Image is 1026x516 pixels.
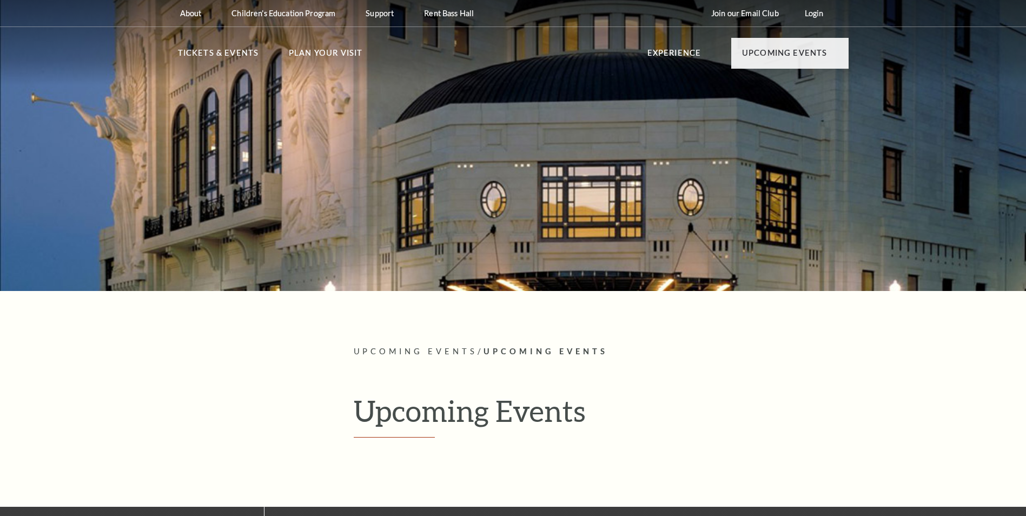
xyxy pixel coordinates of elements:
[289,47,363,66] p: Plan Your Visit
[742,47,828,66] p: Upcoming Events
[231,9,335,18] p: Children's Education Program
[424,9,474,18] p: Rent Bass Hall
[180,9,202,18] p: About
[366,9,394,18] p: Support
[647,47,701,66] p: Experience
[484,347,608,356] span: Upcoming Events
[354,345,849,359] p: /
[178,47,259,66] p: Tickets & Events
[354,393,849,438] h1: Upcoming Events
[354,347,478,356] span: Upcoming Events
